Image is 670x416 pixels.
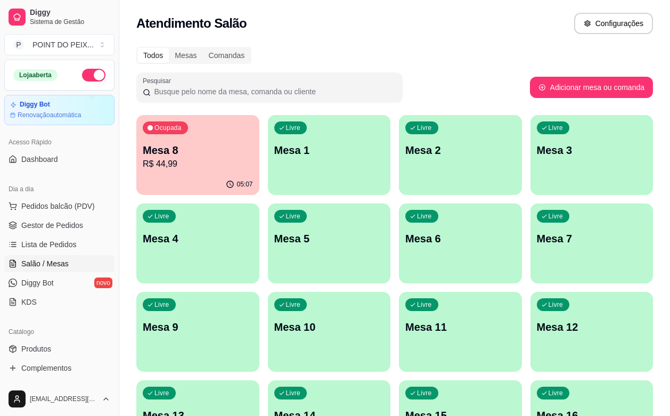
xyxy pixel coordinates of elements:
[136,292,259,372] button: LivreMesa 9
[537,231,647,246] p: Mesa 7
[530,77,653,98] button: Adicionar mesa ou comanda
[4,255,115,272] a: Salão / Mesas
[417,212,432,221] p: Livre
[417,124,432,132] p: Livre
[549,300,563,309] p: Livre
[4,34,115,55] button: Select a team
[137,48,169,63] div: Todos
[4,274,115,291] a: Diggy Botnovo
[405,143,516,158] p: Mesa 2
[154,389,169,397] p: Livre
[136,15,247,32] h2: Atendimento Salão
[21,278,54,288] span: Diggy Bot
[30,395,97,403] span: [EMAIL_ADDRESS][DOMAIN_NAME]
[21,297,37,307] span: KDS
[32,39,94,50] div: POINT DO PEIX ...
[537,143,647,158] p: Mesa 3
[4,293,115,311] a: KDS
[154,212,169,221] p: Livre
[30,18,110,26] span: Sistema de Gestão
[4,217,115,234] a: Gestor de Pedidos
[274,143,385,158] p: Mesa 1
[151,86,396,97] input: Pesquisar
[4,340,115,357] a: Produtos
[286,212,301,221] p: Livre
[549,212,563,221] p: Livre
[4,134,115,151] div: Acesso Rápido
[405,320,516,335] p: Mesa 11
[21,363,71,373] span: Complementos
[268,203,391,283] button: LivreMesa 5
[530,115,653,195] button: LivreMesa 3
[136,203,259,283] button: LivreMesa 4
[574,13,653,34] button: Configurações
[4,386,115,412] button: [EMAIL_ADDRESS][DOMAIN_NAME]
[143,143,253,158] p: Mesa 8
[399,203,522,283] button: LivreMesa 6
[4,198,115,215] button: Pedidos balcão (PDV)
[21,201,95,211] span: Pedidos balcão (PDV)
[13,39,24,50] span: P
[274,320,385,335] p: Mesa 10
[537,320,647,335] p: Mesa 12
[268,115,391,195] button: LivreMesa 1
[82,69,105,81] button: Alterar Status
[154,124,182,132] p: Ocupada
[13,69,58,81] div: Loja aberta
[4,95,115,125] a: Diggy BotRenovaçãoautomática
[4,360,115,377] a: Complementos
[399,292,522,372] button: LivreMesa 11
[417,389,432,397] p: Livre
[136,115,259,195] button: OcupadaMesa 8R$ 44,9905:07
[4,151,115,168] a: Dashboard
[21,344,51,354] span: Produtos
[286,124,301,132] p: Livre
[143,76,175,85] label: Pesquisar
[274,231,385,246] p: Mesa 5
[18,111,81,119] article: Renovação automática
[4,323,115,340] div: Catálogo
[4,236,115,253] a: Lista de Pedidos
[4,4,115,30] a: DiggySistema de Gestão
[399,115,522,195] button: LivreMesa 2
[169,48,202,63] div: Mesas
[417,300,432,309] p: Livre
[203,48,251,63] div: Comandas
[530,292,653,372] button: LivreMesa 12
[30,8,110,18] span: Diggy
[530,203,653,283] button: LivreMesa 7
[21,239,77,250] span: Lista de Pedidos
[4,181,115,198] div: Dia a dia
[20,101,50,109] article: Diggy Bot
[236,180,252,189] p: 05:07
[268,292,391,372] button: LivreMesa 10
[143,320,253,335] p: Mesa 9
[154,300,169,309] p: Livre
[143,231,253,246] p: Mesa 4
[21,220,83,231] span: Gestor de Pedidos
[286,389,301,397] p: Livre
[405,231,516,246] p: Mesa 6
[21,258,69,269] span: Salão / Mesas
[549,389,563,397] p: Livre
[143,158,253,170] p: R$ 44,99
[21,154,58,165] span: Dashboard
[286,300,301,309] p: Livre
[549,124,563,132] p: Livre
